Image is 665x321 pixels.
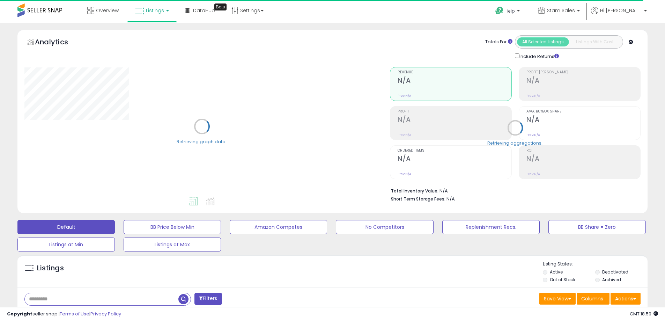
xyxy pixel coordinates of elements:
[177,138,228,145] div: Retrieving graph data..
[490,1,527,23] a: Help
[517,37,569,46] button: All Selected Listings
[124,238,221,251] button: Listings at Max
[510,52,567,60] div: Include Returns
[495,6,504,15] i: Get Help
[591,7,647,23] a: Hi [PERSON_NAME]
[547,7,575,14] span: Stam Sales
[17,220,115,234] button: Default
[7,311,32,317] strong: Copyright
[442,220,540,234] button: Replenishment Recs.
[485,39,512,45] div: Totals For
[96,7,119,14] span: Overview
[146,7,164,14] span: Listings
[581,295,603,302] span: Columns
[600,7,642,14] span: Hi [PERSON_NAME]
[60,311,89,317] a: Terms of Use
[90,311,121,317] a: Privacy Policy
[336,220,433,234] button: No Competitors
[602,277,621,283] label: Archived
[214,3,227,10] div: Tooltip anchor
[569,37,621,46] button: Listings With Cost
[550,269,563,275] label: Active
[487,140,544,146] div: Retrieving aggregations..
[230,220,327,234] button: Amazon Competes
[35,37,82,49] h5: Analytics
[193,7,215,14] span: DataHub
[505,8,515,14] span: Help
[543,261,648,268] p: Listing States:
[194,293,222,305] button: Filters
[539,293,576,305] button: Save View
[602,269,628,275] label: Deactivated
[7,311,121,318] div: seller snap | |
[37,263,64,273] h5: Listings
[124,220,221,234] button: BB Price Below Min
[550,277,575,283] label: Out of Stock
[611,293,641,305] button: Actions
[630,311,658,317] span: 2025-08-12 18:59 GMT
[17,238,115,251] button: Listings at Min
[577,293,609,305] button: Columns
[548,220,646,234] button: BB Share = Zero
